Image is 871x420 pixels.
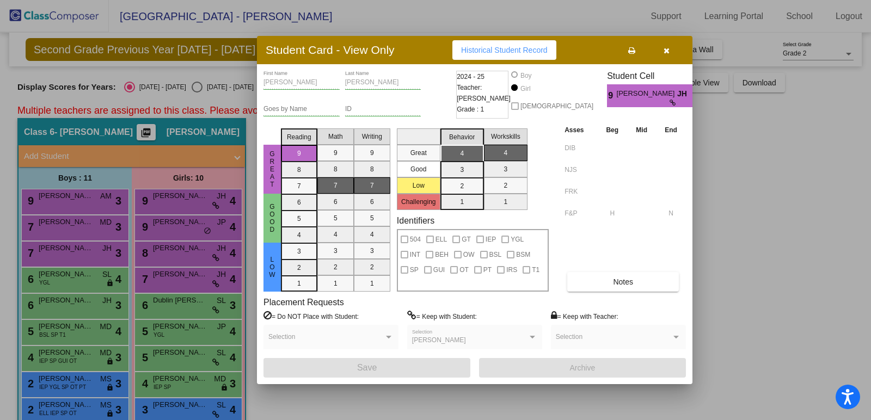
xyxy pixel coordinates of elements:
label: = Keep with Student: [407,311,477,322]
th: End [656,124,686,136]
span: Teacher: [PERSON_NAME] [457,82,511,104]
input: assessment [565,205,594,221]
span: JH [677,88,692,100]
th: Mid [627,124,656,136]
th: Asses [562,124,597,136]
span: [PERSON_NAME] [617,88,677,100]
label: = Do NOT Place with Student: [263,311,359,322]
span: Great [267,150,277,188]
label: Placement Requests [263,297,344,307]
input: goes by name [263,106,340,113]
input: assessment [565,162,594,178]
span: Save [357,363,377,372]
h3: Student Card - View Only [266,43,395,57]
span: OT [459,263,469,276]
div: Girl [520,84,531,94]
span: 4 [692,89,702,102]
span: 9 [607,89,616,102]
span: [PERSON_NAME] [412,336,466,344]
span: INT [410,248,420,261]
span: [DEMOGRAPHIC_DATA] [520,100,593,113]
span: GT [462,233,471,246]
span: GUI [433,263,445,276]
span: SP [410,263,419,276]
span: T1 [532,263,539,276]
span: Good [267,203,277,233]
span: Grade : 1 [457,104,484,115]
span: IRS [506,263,517,276]
span: IEP [486,233,496,246]
span: ELL [436,233,447,246]
span: Archive [570,363,596,372]
input: assessment [565,140,594,156]
span: BSL [489,248,502,261]
span: PT [483,263,492,276]
span: BEH [435,248,449,261]
button: Historical Student Record [452,40,556,60]
button: Archive [479,358,686,378]
button: Save [263,358,470,378]
span: 2024 - 25 [457,71,484,82]
span: Notes [613,277,633,286]
button: Notes [567,272,679,292]
span: Historical Student Record [461,46,548,54]
label: Identifiers [397,215,434,226]
span: BSM [516,248,530,261]
span: 504 [410,233,421,246]
span: OW [463,248,475,261]
label: = Keep with Teacher: [551,311,618,322]
th: Beg [597,124,627,136]
h3: Student Cell [607,71,702,81]
div: Boy [520,71,532,81]
span: YGL [511,233,524,246]
span: Low [267,256,277,279]
input: assessment [565,183,594,200]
